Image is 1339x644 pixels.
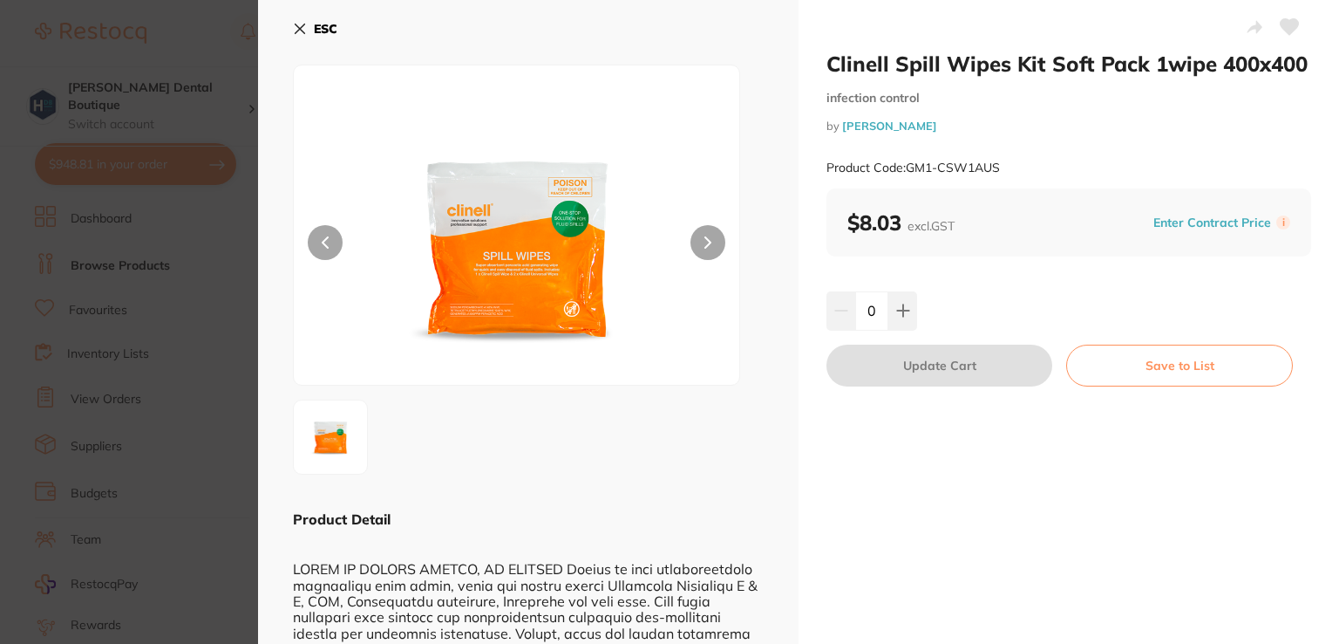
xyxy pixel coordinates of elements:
img: LnBuZw [383,109,650,385]
b: Product Detail [293,510,391,528]
img: LnBuZw [299,406,362,469]
b: ESC [314,21,337,37]
h2: Clinell Spill Wipes Kit Soft Pack 1wipe 400x400 [826,51,1311,77]
button: Enter Contract Price [1148,215,1276,231]
a: [PERSON_NAME] [842,119,937,133]
button: Save to List [1066,345,1293,387]
button: Update Cart [826,345,1052,387]
small: by [826,120,1311,133]
small: Product Code: GM1-CSW1AUS [826,161,1000,175]
small: infection control [826,91,1311,106]
label: i [1276,216,1290,230]
span: excl. GST [907,218,955,234]
button: ESC [293,14,337,44]
b: $8.03 [847,209,955,236]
